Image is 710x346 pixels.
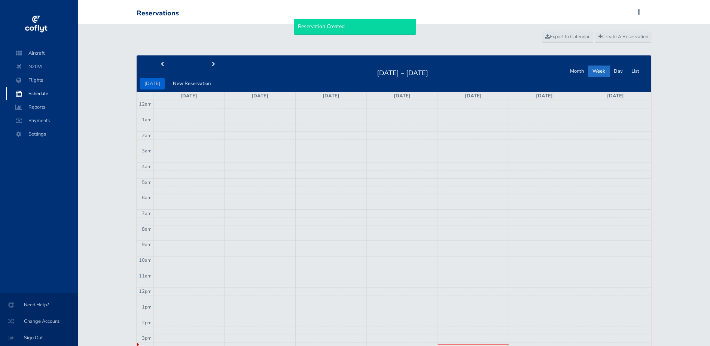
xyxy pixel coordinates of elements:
[139,257,152,264] span: 10am
[252,92,268,99] a: [DATE]
[607,92,624,99] a: [DATE]
[542,31,593,43] a: Export to Calendar
[9,315,69,328] span: Change Account
[142,132,152,139] span: 2am
[13,127,70,141] span: Settings
[566,66,588,77] button: Month
[142,335,152,342] span: 3pm
[13,87,70,100] span: Schedule
[142,179,152,186] span: 5am
[137,59,188,70] button: prev
[142,304,152,310] span: 1pm
[465,92,482,99] a: [DATE]
[372,67,433,78] h2: [DATE] – [DATE]
[142,319,152,326] span: 2pm
[323,92,339,99] a: [DATE]
[139,101,152,107] span: 12am
[13,100,70,114] span: Reports
[142,241,152,248] span: 9am
[595,31,652,43] a: Create A Reservation
[627,66,644,77] button: List
[545,33,590,40] span: Export to Calendar
[536,92,553,99] a: [DATE]
[142,210,152,217] span: 7am
[180,92,197,99] a: [DATE]
[609,66,627,77] button: Day
[13,73,70,87] span: Flights
[294,19,416,34] div: Reservation Created
[139,288,152,295] span: 12pm
[142,116,152,123] span: 1am
[9,331,69,345] span: Sign Out
[13,60,70,73] span: N20VL
[142,194,152,201] span: 6am
[394,92,411,99] a: [DATE]
[142,226,152,233] span: 8am
[137,9,179,18] div: Reservations
[588,66,610,77] button: Week
[139,273,152,279] span: 11am
[9,298,69,312] span: Need Help?
[142,163,152,170] span: 4am
[188,59,240,70] button: next
[142,148,152,154] span: 3am
[598,33,648,40] span: Create A Reservation
[24,13,48,36] img: coflyt logo
[168,78,215,89] button: New Reservation
[13,46,70,60] span: Aircraft
[140,78,165,89] button: [DATE]
[13,114,70,127] span: Payments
